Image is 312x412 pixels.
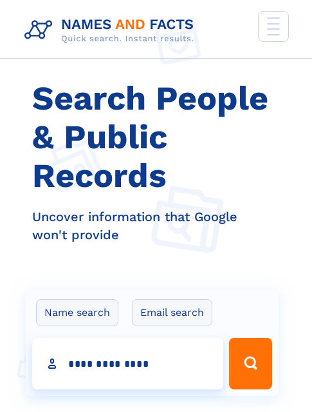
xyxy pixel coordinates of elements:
[32,338,223,389] input: search input
[229,338,272,389] button: Search Button
[36,299,118,326] label: Name search
[26,208,286,244] div: Uncover information that Google won't provide
[132,299,212,326] label: Email search
[26,79,286,195] h1: Search People & Public Records
[19,13,205,48] img: Logo Names and Facts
